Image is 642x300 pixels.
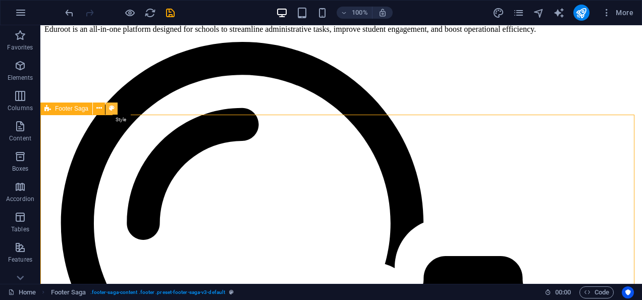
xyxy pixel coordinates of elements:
[493,7,505,19] button: design
[513,7,524,19] i: Pages (Ctrl+Alt+S)
[579,286,614,298] button: Code
[622,286,634,298] button: Usercentrics
[513,7,525,19] button: pages
[8,104,33,112] p: Columns
[144,7,156,19] button: reload
[8,256,32,264] p: Features
[229,289,234,295] i: This element is a customizable preset
[584,286,609,298] span: Code
[8,286,36,298] a: Click to cancel selection. Double-click to open Pages
[124,7,136,19] button: Click here to leave preview mode and continue editing
[602,8,633,18] span: More
[555,286,571,298] span: 00 00
[51,286,86,298] span: Click to select. Double-click to edit
[553,7,565,19] i: AI Writer
[575,7,587,19] i: Publish
[11,225,29,233] p: Tables
[12,165,29,173] p: Boxes
[573,5,590,21] button: publish
[533,7,545,19] button: navigator
[493,7,504,19] i: Design (Ctrl+Alt+Y)
[51,286,234,298] nav: breadcrumb
[55,106,88,112] span: Footer Saga
[90,286,225,298] span: . footer-saga-content .footer .preset-footer-saga-v3-default
[6,195,34,203] p: Accordion
[553,7,565,19] button: text_generator
[545,286,571,298] h6: Session time
[113,115,131,124] mark: Style
[598,5,637,21] button: More
[337,7,372,19] button: 100%
[533,7,545,19] i: Navigator
[7,43,33,52] p: Favorites
[8,74,33,82] p: Elements
[165,7,176,19] i: Save (Ctrl+S)
[144,7,156,19] i: Reload page
[64,7,75,19] i: Undo: Change background (Ctrl+Z)
[63,7,75,19] button: undo
[9,134,31,142] p: Content
[562,288,564,296] span: :
[164,7,176,19] button: save
[352,7,368,19] h6: 100%
[378,8,387,17] i: On resize automatically adjust zoom level to fit chosen device.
